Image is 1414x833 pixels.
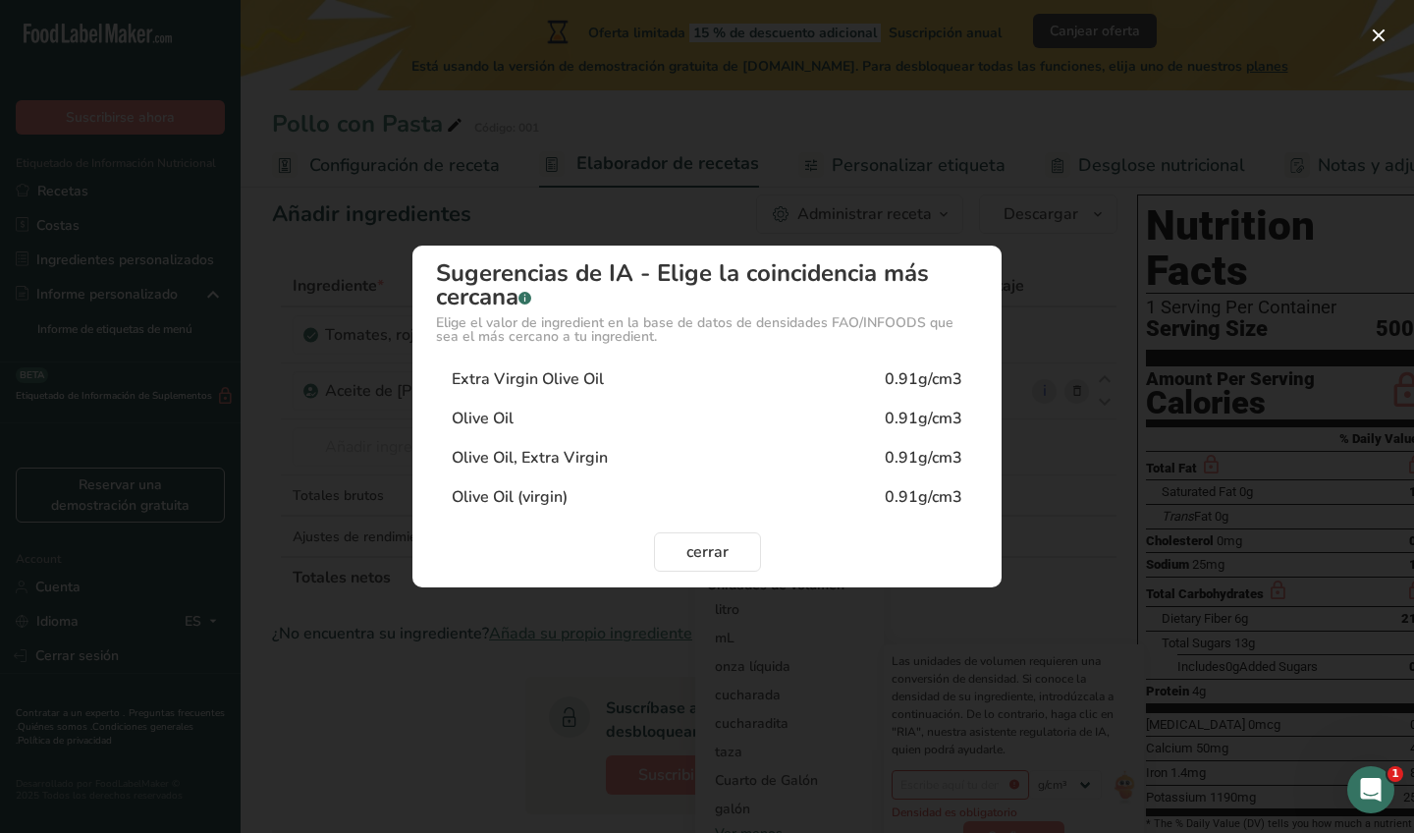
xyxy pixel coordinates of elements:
span: 1 [1387,766,1403,782]
div: 0.91g/cm3 [885,367,962,391]
div: 0.91g/cm3 [885,407,962,430]
div: Olive Oil, Extra Virgin [452,446,608,470]
span: cerrar [686,540,729,564]
div: Elige el valor de ingredient en la base de datos de densidades FAO/INFOODS que sea el más cercano... [436,316,978,344]
iframe: Intercom live chat [1347,766,1394,813]
button: cerrar [654,532,761,572]
div: 0.91g/cm3 [885,446,962,470]
div: Sugerencias de IA - Elige la coincidencia más cercana [436,261,978,308]
div: 0.91g/cm3 [885,485,962,509]
div: Olive Oil [452,407,514,430]
div: Extra Virgin Olive Oil [452,367,604,391]
div: Olive Oil (virgin) [452,485,568,509]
